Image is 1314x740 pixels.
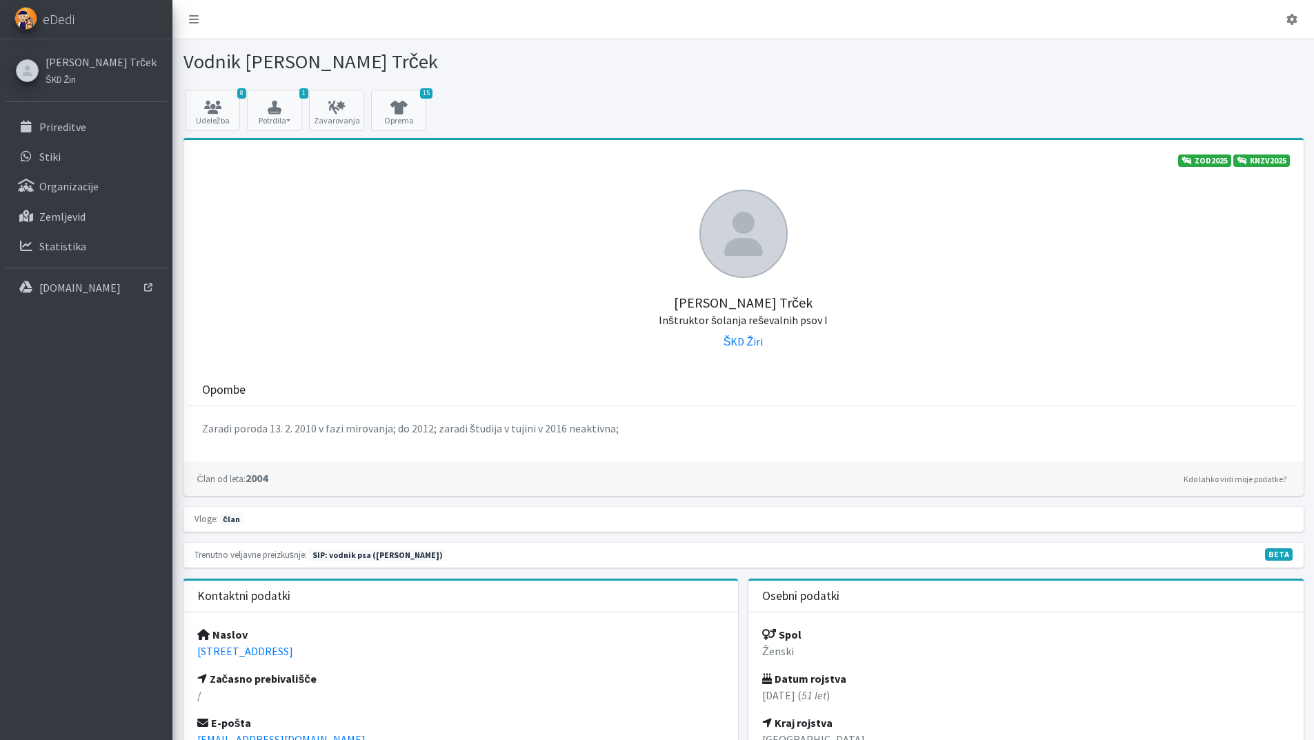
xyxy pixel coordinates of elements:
h3: Kontaktni podatki [197,589,290,603]
a: Statistika [6,232,167,260]
a: 15 Oprema [371,90,426,131]
a: Kdo lahko vidi moje podatke? [1180,471,1290,488]
small: Trenutno veljavne preizkušnje: [195,549,307,560]
p: [DATE] ( ) [762,687,1290,703]
a: Zavarovanja [309,90,364,131]
p: Zemljevid [39,210,86,223]
p: Zaradi poroda 13. 2. 2010 v fazi mirovanja; do 2012; zaradi študija v tujini v 2016 neaktivna; [202,420,1284,437]
strong: E-pošta [197,716,252,730]
strong: Datum rojstva [762,672,846,686]
p: / [197,687,725,703]
span: Naslednja preizkušnja: pomlad 2026 [309,549,446,561]
p: Statistika [39,239,86,253]
a: 8 Udeležba [185,90,240,131]
span: eDedi [43,9,74,30]
h3: Osebni podatki [762,589,839,603]
p: Organizacije [39,179,99,193]
a: Zemljevid [6,203,167,230]
a: KNZV2025 [1233,154,1290,167]
h3: Opombe [202,383,246,397]
small: Vloge: [195,513,218,524]
strong: 2004 [197,471,268,485]
span: 1 [299,88,308,99]
strong: Naslov [197,628,248,641]
small: Inštruktor šolanja reševalnih psov I [659,313,828,327]
h1: Vodnik [PERSON_NAME] Trček [183,50,739,74]
a: Prireditve [6,113,167,141]
span: 8 [237,88,246,99]
a: ŠKD Žiri [46,70,157,87]
span: 15 [420,88,432,99]
strong: Kraj rojstva [762,716,833,730]
span: član [220,513,243,526]
img: eDedi [14,7,37,30]
a: ŠKD Žiri [724,334,763,348]
em: 51 let [802,688,826,702]
a: [STREET_ADDRESS] [197,644,293,658]
strong: Spol [762,628,802,641]
p: Prireditve [39,120,86,134]
small: Član od leta: [197,473,246,484]
p: Stiki [39,150,61,163]
small: ŠKD Žiri [46,74,76,85]
button: 1 Potrdila [247,90,302,131]
p: [DOMAIN_NAME] [39,281,121,294]
a: ZOD2025 [1178,154,1231,167]
a: [PERSON_NAME] Trček [46,54,157,70]
strong: Začasno prebivališče [197,672,317,686]
h5: [PERSON_NAME] Trček [197,278,1290,328]
span: V fazi razvoja [1265,548,1293,561]
a: [DOMAIN_NAME] [6,274,167,301]
a: Stiki [6,143,167,170]
a: Organizacije [6,172,167,200]
p: Ženski [762,643,1290,659]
